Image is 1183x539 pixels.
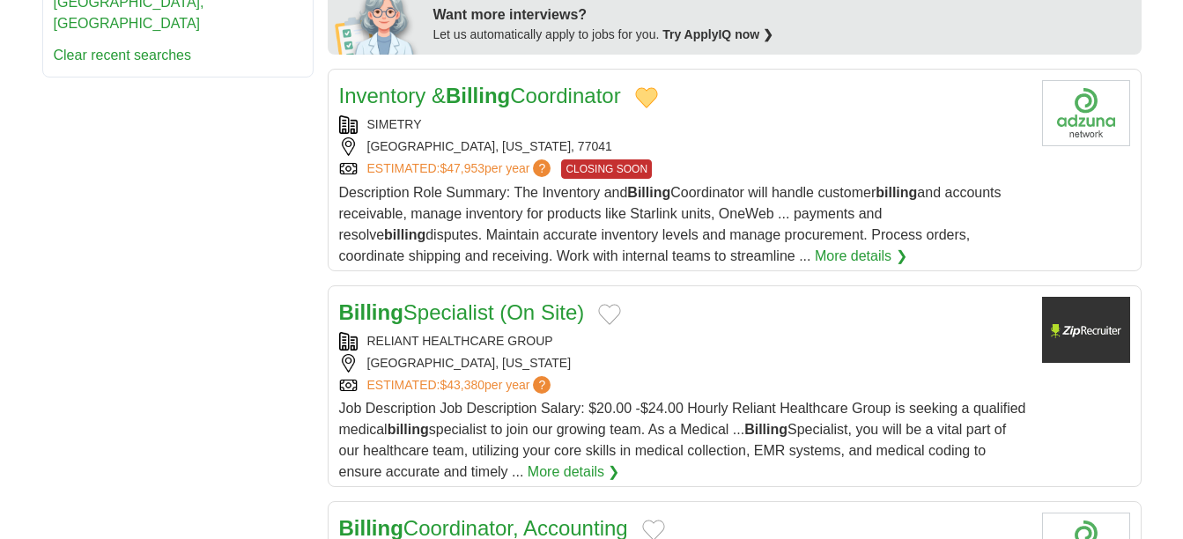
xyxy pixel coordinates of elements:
[533,376,551,394] span: ?
[1042,80,1130,146] img: Company logo
[339,300,585,324] a: BillingSpecialist (On Site)
[598,304,621,325] button: Add to favorite jobs
[433,26,1131,44] div: Let us automatically apply to jobs for you.
[533,159,551,177] span: ?
[433,4,1131,26] div: Want more interviews?
[815,246,907,267] a: More details ❯
[662,27,773,41] a: Try ApplyIQ now ❯
[367,376,555,395] a: ESTIMATED:$43,380per year?
[384,227,425,242] strong: billing
[339,332,1028,351] div: RELIANT HEALTHCARE GROUP
[528,461,620,483] a: More details ❯
[339,137,1028,156] div: [GEOGRAPHIC_DATA], [US_STATE], 77041
[367,159,555,179] a: ESTIMATED:$47,953per year?
[744,422,787,437] strong: Billing
[339,300,403,324] strong: Billing
[635,87,658,108] button: Add to favorite jobs
[339,185,1002,263] span: Description Role Summary: The Inventory and Coordinator will handle customer and accounts receiva...
[339,354,1028,373] div: [GEOGRAPHIC_DATA], [US_STATE]
[339,115,1028,134] div: SIMETRY
[627,185,670,200] strong: Billing
[54,48,192,63] a: Clear recent searches
[440,161,484,175] span: $47,953
[876,185,917,200] strong: billing
[388,422,429,437] strong: billing
[1042,297,1130,363] img: Company logo
[339,401,1026,479] span: Job Description Job Description Salary: $20.00 -$24.00 Hourly Reliant Healthcare Group is seeking...
[561,159,652,179] span: CLOSING SOON
[446,84,510,107] strong: Billing
[440,378,484,392] span: $43,380
[339,84,621,107] a: Inventory &BillingCoordinator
